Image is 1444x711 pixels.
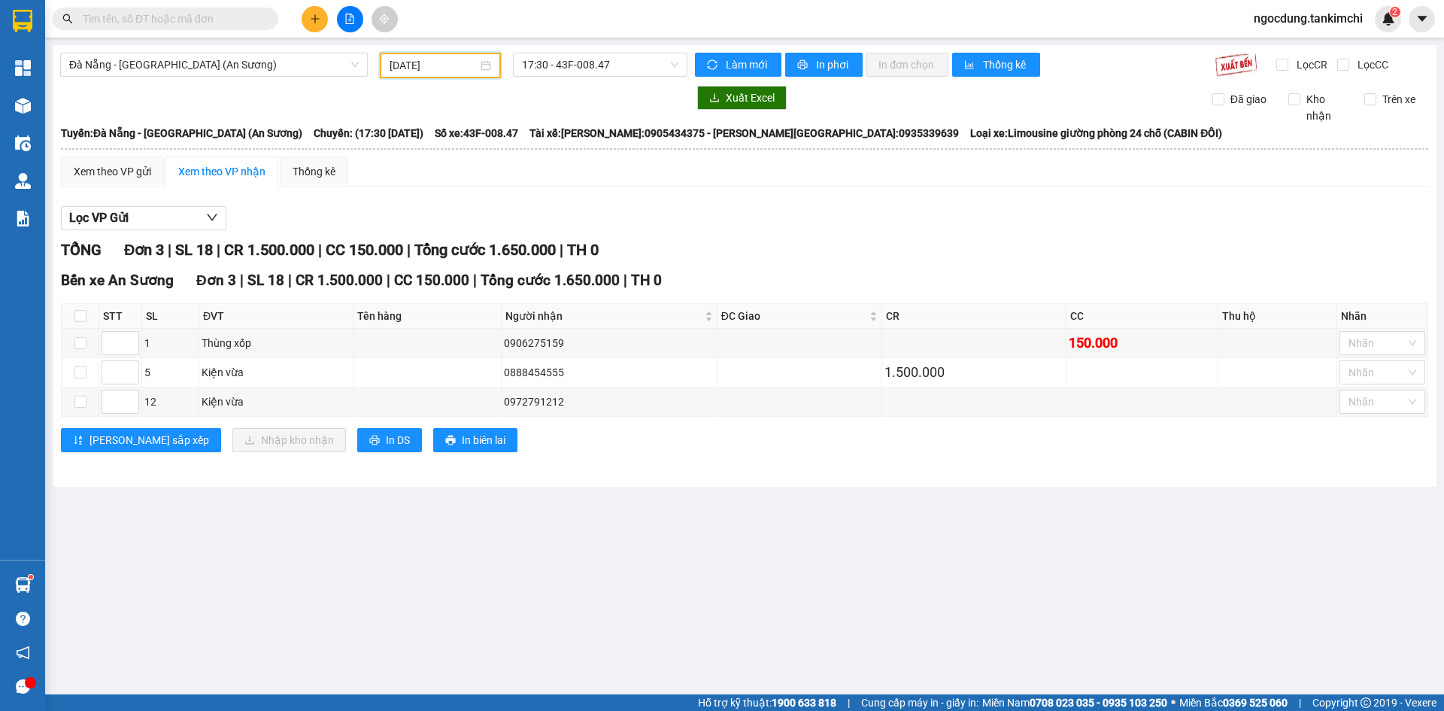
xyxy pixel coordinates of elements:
[560,241,563,259] span: |
[504,393,714,410] div: 0972791212
[952,53,1040,77] button: bar-chartThống kê
[16,612,30,626] span: question-circle
[797,59,810,71] span: printer
[16,646,30,660] span: notification
[1390,7,1400,17] sup: 2
[15,98,31,114] img: warehouse-icon
[785,53,863,77] button: printerIn phơi
[504,335,714,351] div: 0906275159
[387,272,390,289] span: |
[1030,697,1167,709] strong: 0708 023 035 - 0935 103 250
[1066,304,1218,329] th: CC
[631,272,662,289] span: TH 0
[970,125,1222,141] span: Loại xe: Limousine giường phòng 24 chỗ (CABIN ĐÔI)
[196,272,236,289] span: Đơn 3
[964,59,977,71] span: bar-chart
[698,694,836,711] span: Hỗ trợ kỹ thuật:
[15,211,31,226] img: solution-icon
[302,6,328,32] button: plus
[567,241,599,259] span: TH 0
[983,56,1028,73] span: Thống kê
[1351,56,1391,73] span: Lọc CC
[74,163,151,180] div: Xem theo VP gửi
[473,272,477,289] span: |
[293,163,335,180] div: Thống kê
[89,432,209,448] span: [PERSON_NAME] sắp xếp
[1415,12,1429,26] span: caret-down
[1223,697,1288,709] strong: 0369 525 060
[199,304,353,329] th: ĐVT
[99,304,142,329] th: STT
[407,241,411,259] span: |
[529,125,959,141] span: Tài xế: [PERSON_NAME]:0905434375 - [PERSON_NAME][GEOGRAPHIC_DATA]:0935339639
[69,208,129,227] span: Lọc VP Gửi
[337,6,363,32] button: file-add
[144,393,196,410] div: 12
[144,335,196,351] div: 1
[357,428,422,452] button: printerIn DS
[379,14,390,24] span: aim
[848,694,850,711] span: |
[390,57,478,74] input: 14/10/2025
[433,428,517,452] button: printerIn biên lai
[1376,91,1421,108] span: Trên xe
[462,432,505,448] span: In biên lai
[1361,697,1371,708] span: copyright
[884,362,1063,383] div: 1.500.000
[1341,308,1424,324] div: Nhãn
[866,53,948,77] button: In đơn chọn
[232,428,346,452] button: downloadNhập kho nhận
[1218,304,1336,329] th: Thu hộ
[1224,91,1273,108] span: Đã giao
[1382,12,1395,26] img: icon-new-feature
[142,304,199,329] th: SL
[224,241,314,259] span: CR 1.500.000
[61,428,221,452] button: sort-ascending[PERSON_NAME] sắp xếp
[202,393,350,410] div: Kiện vừa
[709,93,720,105] span: download
[414,241,556,259] span: Tổng cước 1.650.000
[288,272,292,289] span: |
[697,86,787,110] button: downloadXuất Excel
[982,694,1167,711] span: Miền Nam
[721,308,867,324] span: ĐC Giao
[296,272,383,289] span: CR 1.500.000
[61,127,302,139] b: Tuyến: Đà Nẵng - [GEOGRAPHIC_DATA] (An Sương)
[310,14,320,24] span: plus
[16,679,30,694] span: message
[772,697,836,709] strong: 1900 633 818
[726,90,775,106] span: Xuất Excel
[695,53,781,77] button: syncLàm mới
[61,206,226,230] button: Lọc VP Gửi
[1242,9,1375,28] span: ngocdung.tankimchi
[61,241,102,259] span: TỔNG
[1300,91,1353,124] span: Kho nhận
[481,272,620,289] span: Tổng cước 1.650.000
[217,241,220,259] span: |
[435,125,518,141] span: Số xe: 43F-008.47
[206,211,218,223] span: down
[882,304,1066,329] th: CR
[175,241,213,259] span: SL 18
[247,272,284,289] span: SL 18
[144,364,196,381] div: 5
[202,364,350,381] div: Kiện vừa
[1299,694,1301,711] span: |
[505,308,702,324] span: Người nhận
[386,432,410,448] span: In DS
[707,59,720,71] span: sync
[73,435,83,447] span: sort-ascending
[314,125,423,141] span: Chuyến: (17:30 [DATE])
[202,335,350,351] div: Thùng xốp
[1171,700,1176,706] span: ⚪️
[318,241,322,259] span: |
[372,6,398,32] button: aim
[124,241,164,259] span: Đơn 3
[326,241,403,259] span: CC 150.000
[178,163,265,180] div: Xem theo VP nhận
[69,53,359,76] span: Đà Nẵng - Sài Gòn (An Sương)
[861,694,978,711] span: Cung cấp máy in - giấy in:
[1179,694,1288,711] span: Miền Bắc
[394,272,469,289] span: CC 150.000
[240,272,244,289] span: |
